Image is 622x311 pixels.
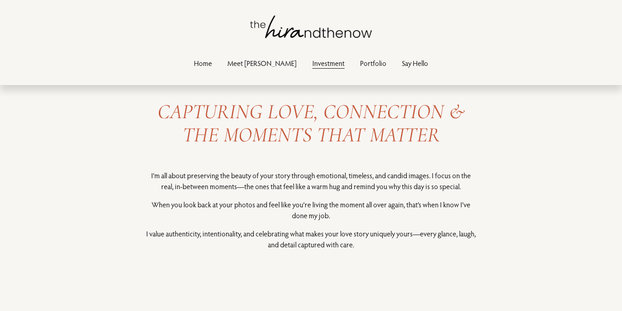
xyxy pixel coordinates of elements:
[145,170,477,192] p: I’m all about preserving the beauty of your story through emotional, timeless, and candid images....
[227,57,296,69] a: Meet [PERSON_NAME]
[360,57,386,69] a: Portfolio
[194,57,212,69] a: Home
[158,99,469,147] em: CAPTURING LOVE, CONNECTION & THE MOMENTS THAT MATTER
[312,57,345,69] a: Investment
[250,15,372,38] img: thehirandthenow
[145,228,477,250] p: I value authenticity, intentionality, and celebrating what makes your love story uniquely yours—e...
[402,57,428,69] a: Say Hello
[145,199,477,221] p: When you look back at your photos and feel like you’re living the moment all over again, that’s w...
